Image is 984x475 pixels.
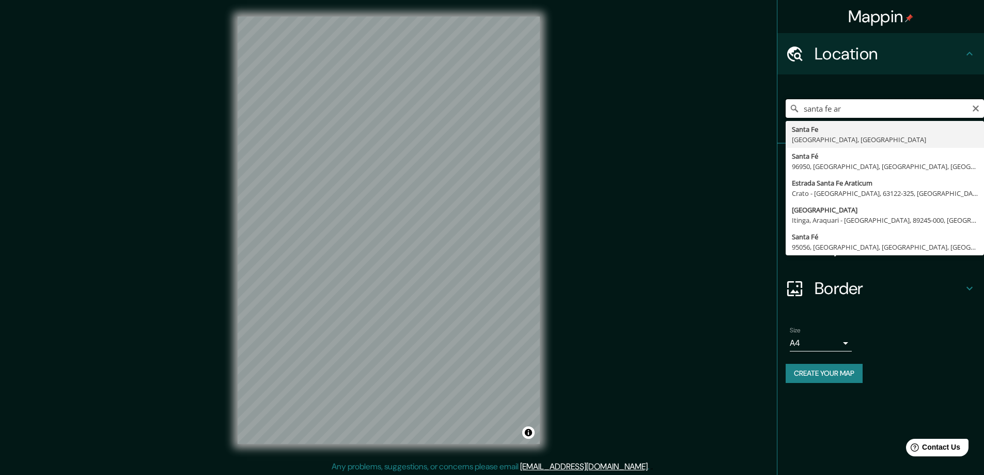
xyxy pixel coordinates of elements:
div: Santa Fé [792,151,978,161]
a: [EMAIL_ADDRESS][DOMAIN_NAME] [520,461,648,472]
iframe: Help widget launcher [892,435,973,464]
div: Pins [777,144,984,185]
div: . [651,461,653,473]
div: Itinga, Araquari - [GEOGRAPHIC_DATA], 89245-000, [GEOGRAPHIC_DATA] [792,215,978,225]
div: 96950, [GEOGRAPHIC_DATA], [GEOGRAPHIC_DATA], [GEOGRAPHIC_DATA] [792,161,978,172]
div: [GEOGRAPHIC_DATA] [792,205,978,215]
div: . [649,461,651,473]
button: Toggle attribution [522,426,535,439]
div: Santa Fe [792,124,978,134]
p: Any problems, suggestions, or concerns please email . [332,461,649,473]
canvas: Map [238,17,540,444]
div: Style [777,185,984,226]
h4: Border [815,278,963,299]
h4: Layout [815,237,963,257]
h4: Mappin [848,6,914,27]
div: Location [777,33,984,74]
div: A4 [790,335,852,351]
h4: Location [815,43,963,64]
div: Estrada Santa Fe Araticum [792,178,978,188]
div: Crato - [GEOGRAPHIC_DATA], 63122-325, [GEOGRAPHIC_DATA] [792,188,978,198]
div: Border [777,268,984,309]
img: pin-icon.png [905,14,913,22]
button: Create your map [786,364,863,383]
input: Pick your city or area [786,99,984,118]
div: Santa Fé [792,232,978,242]
div: [GEOGRAPHIC_DATA], [GEOGRAPHIC_DATA] [792,134,978,145]
label: Size [790,326,801,335]
div: Layout [777,226,984,268]
div: 95056, [GEOGRAPHIC_DATA], [GEOGRAPHIC_DATA], [GEOGRAPHIC_DATA] [792,242,978,252]
button: Clear [972,103,980,113]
